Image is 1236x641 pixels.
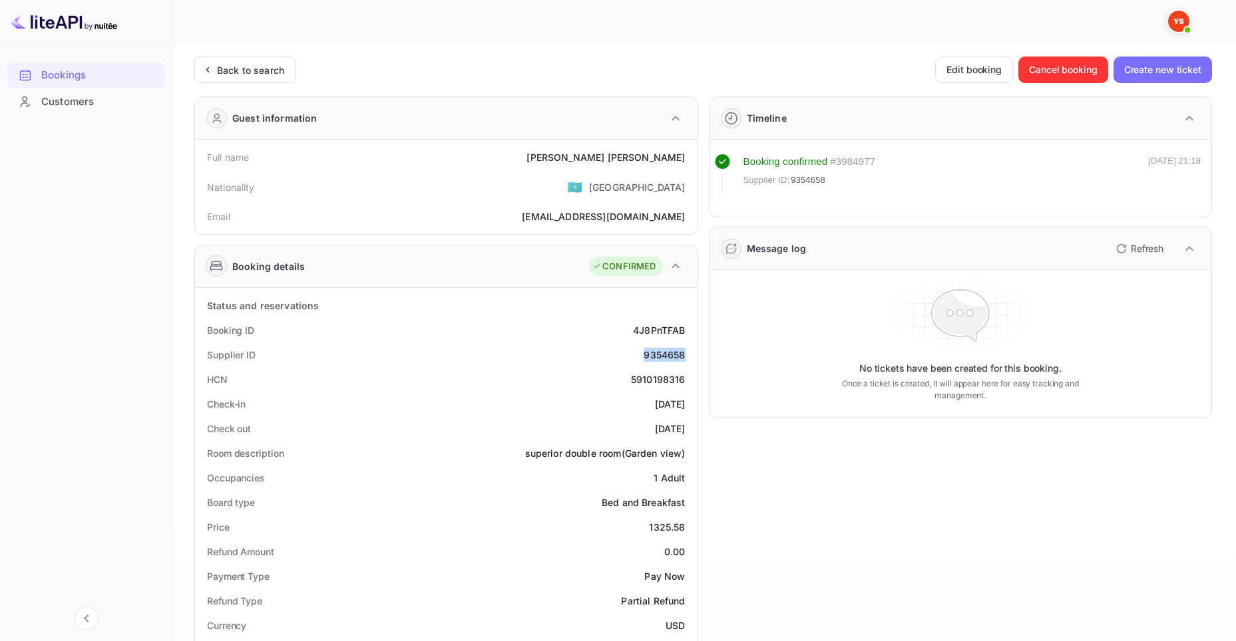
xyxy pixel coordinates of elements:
div: Refund Amount [207,545,274,559]
div: Guest information [232,111,317,125]
div: [PERSON_NAME] [PERSON_NAME] [526,150,685,164]
div: [GEOGRAPHIC_DATA] [589,180,686,194]
button: Refresh [1108,238,1169,259]
div: [EMAIL_ADDRESS][DOMAIN_NAME] [522,209,685,223]
div: Refund Type [207,594,262,608]
div: 0.00 [664,545,686,559]
div: CONFIRMED [592,260,656,273]
div: Room description [207,446,284,460]
p: No tickets have been created for this booking. [859,362,1062,375]
div: Bed and Breakfast [602,495,686,509]
button: Collapse navigation [75,606,99,630]
div: HCN [207,372,228,386]
div: Back to search [217,63,284,77]
div: Partial Refund [621,594,685,608]
div: Currency [207,618,246,632]
div: superior double room(Garden view) [525,446,686,460]
img: Yandex Support [1168,11,1189,32]
span: 9354658 [791,174,825,187]
div: Bookings [41,68,158,83]
img: LiteAPI logo [11,11,117,32]
button: Create new ticket [1114,57,1212,83]
div: 9354658 [644,348,685,362]
span: Supplier ID: [743,174,790,187]
div: Payment Type [207,569,270,583]
div: Check out [207,422,251,436]
div: 4J8PnTFAB [633,323,685,337]
div: Full name [207,150,249,164]
div: Supplier ID [207,348,256,362]
div: Status and reservations [207,299,319,313]
div: USD [666,618,685,632]
p: Once a ticket is created, it will appear here for easy tracking and management. [825,378,1096,402]
div: # 3984977 [830,154,875,170]
button: Cancel booking [1018,57,1108,83]
div: Booking details [232,259,305,273]
div: Customers [8,89,164,115]
div: 5910198316 [631,372,686,386]
button: Edit booking [935,57,1013,83]
div: Message log [747,241,807,255]
a: Customers [8,89,164,114]
a: Bookings [8,63,164,87]
div: 1325.58 [649,520,685,534]
div: Bookings [8,63,164,88]
div: 1 Adult [654,471,685,485]
div: Price [207,520,230,534]
div: Pay Now [644,569,685,583]
div: Customers [41,94,158,110]
span: United States [567,175,582,199]
div: Booking ID [207,323,254,337]
div: Check-in [207,397,246,411]
div: Occupancies [207,471,265,485]
div: Timeline [747,111,787,125]
div: Email [207,209,230,223]
div: [DATE] 21:18 [1148,154,1201,193]
div: Board type [207,495,255,509]
div: [DATE] [655,422,686,436]
div: Nationality [207,180,255,194]
p: Refresh [1131,241,1163,255]
div: [DATE] [655,397,686,411]
div: Booking confirmed [743,154,828,170]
